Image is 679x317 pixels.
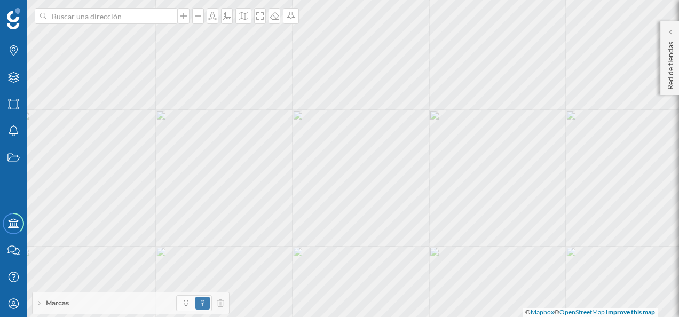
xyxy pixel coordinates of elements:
[665,37,676,90] p: Red de tiendas
[21,7,59,17] span: Soporte
[606,308,655,316] a: Improve this map
[559,308,605,316] a: OpenStreetMap
[523,308,658,317] div: © ©
[531,308,554,316] a: Mapbox
[46,298,69,308] span: Marcas
[7,8,20,29] img: Geoblink Logo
